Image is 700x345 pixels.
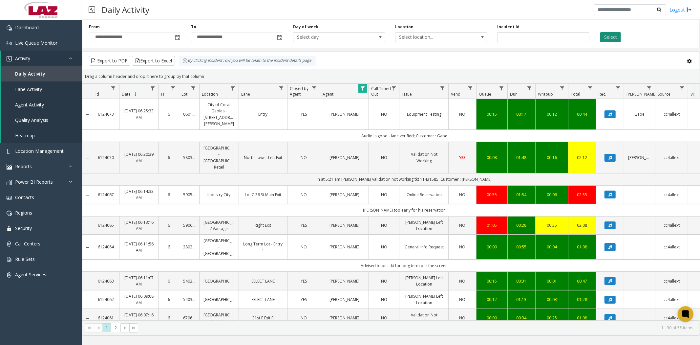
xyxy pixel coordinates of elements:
a: 00:34 [512,315,531,321]
img: 'icon' [7,149,12,154]
span: Power BI Reports [15,179,53,185]
a: Agent Activity [1,97,82,112]
a: [PERSON_NAME] [324,111,365,117]
a: 6124065 [97,222,115,228]
a: Queue Filter Menu [497,84,506,93]
span: Date [122,91,131,97]
span: Agent [323,91,333,97]
a: Long Term Lot - Entry 1 [243,241,283,253]
a: [DATE] 06:14:33 AM [123,188,155,201]
a: 00:28 [512,222,531,228]
a: Validation Not Working [404,312,444,324]
a: City of Coral Gables - [STREET_ADDRESS][PERSON_NAME] [203,102,235,127]
h3: Daily Activity [98,2,153,18]
a: 00:03 [540,296,564,303]
a: cc4allext [659,192,684,198]
label: Incident Id [497,24,520,30]
label: Day of week [293,24,319,30]
a: Logout [669,6,692,13]
a: 01:48 [512,154,531,161]
a: NO [373,278,396,284]
a: YES [291,222,316,228]
div: 00:08 [480,154,503,161]
a: 6 [163,192,175,198]
a: NO [291,315,316,321]
img: logout [687,6,692,13]
a: Collapse Details [82,316,93,321]
a: 6 [163,222,175,228]
span: Go to the last page [131,325,136,331]
div: 01:08 [572,244,592,250]
a: 580367 [183,154,195,161]
div: 00:31 [512,278,531,284]
span: Go to the last page [129,323,138,333]
a: 00:17 [512,111,531,117]
a: 6124070 [97,154,115,161]
a: NO [373,111,396,117]
a: [GEOGRAPHIC_DATA] - [GEOGRAPHIC_DATA] [203,238,235,257]
div: 00:01 [540,278,564,284]
a: Issue Filter Menu [438,84,447,93]
a: [DATE] 06:13:16 AM [123,219,155,232]
span: Source [658,91,670,97]
span: Location Management [15,148,64,154]
a: [PERSON_NAME] [324,154,365,161]
a: NO [373,154,396,161]
a: 00:35 [540,222,564,228]
img: infoIcon.svg [182,58,188,63]
a: NO [373,222,396,228]
a: cc4allext [659,111,684,117]
a: [PERSON_NAME] Left Location [404,275,444,287]
div: 01:08 [572,315,592,321]
a: [PERSON_NAME] [324,315,365,321]
span: Page 1 [102,323,111,332]
a: 00:55 [480,192,503,198]
div: 00:44 [572,111,592,117]
span: Closed by Agent [290,86,308,97]
a: [PERSON_NAME] [324,222,365,228]
a: 02:55 [572,192,592,198]
kendo-pager-info: 1 - 30 of 58 items [142,325,693,331]
span: NO [301,315,307,321]
a: 6 [163,244,175,250]
label: To [191,24,196,30]
a: Parker Filter Menu [645,84,654,93]
span: Go to the next page [120,323,129,333]
div: Drag a column header and drop it here to group by that column [82,71,700,82]
img: 'icon' [7,241,12,247]
a: Location Filter Menu [228,84,237,93]
a: 6 [163,296,175,303]
a: Call Timed Out Filter Menu [390,84,398,93]
a: NO [453,192,472,198]
a: Equipment Testing [404,111,444,117]
a: 31st E Exit R [243,315,283,321]
span: Toggle popup [276,33,283,42]
a: Heatmap [1,128,82,143]
a: 6124064 [97,244,115,250]
a: Collapse Details [82,112,93,117]
a: 6124067 [97,192,115,198]
span: Dur [510,91,517,97]
a: cc4allext [659,278,684,284]
span: Security [15,225,32,231]
a: 6124073 [97,111,115,117]
span: Heatmap [15,132,35,139]
a: Vend Filter Menu [466,84,475,93]
span: YES [459,155,466,160]
span: NO [301,192,307,197]
span: Wrapup [538,91,553,97]
a: H Filter Menu [169,84,178,93]
a: Source Filter Menu [678,84,687,93]
a: 6124063 [97,278,115,284]
a: Gabe [628,111,651,117]
a: cc4allext [659,244,684,250]
a: [PERSON_NAME] [324,192,365,198]
img: 'icon' [7,56,12,61]
span: YES [301,222,307,228]
a: YES [291,278,316,284]
a: 540359 [183,278,195,284]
